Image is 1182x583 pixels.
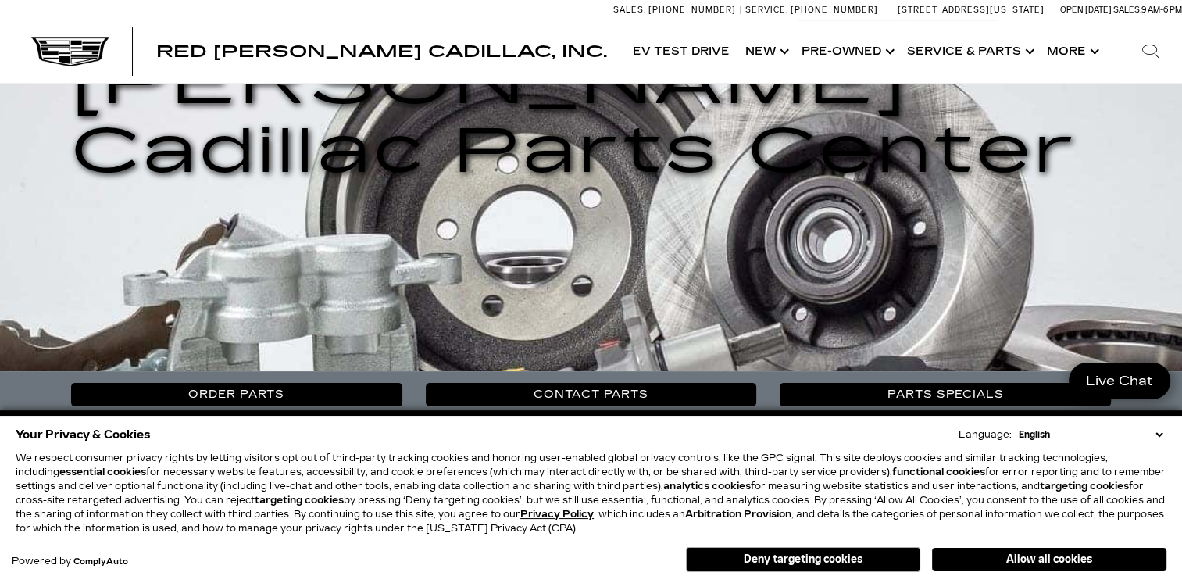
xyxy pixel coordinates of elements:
[959,430,1012,439] div: Language:
[791,5,878,15] span: [PHONE_NUMBER]
[31,37,109,66] img: Cadillac Dark Logo with Cadillac White Text
[780,383,1111,406] a: Parts Specials
[685,509,791,520] strong: Arbitration Provision
[648,5,736,15] span: [PHONE_NUMBER]
[1040,481,1129,492] strong: targeting cookies
[1015,427,1166,442] select: Language Select
[12,556,128,567] div: Powered by
[613,5,646,15] span: Sales:
[794,20,899,83] a: Pre-Owned
[1141,5,1182,15] span: 9 AM-6 PM
[156,42,607,61] span: Red [PERSON_NAME] Cadillac, Inc.
[71,383,402,406] a: Order Parts
[625,20,737,83] a: EV Test Drive
[73,557,128,567] a: ComplyAuto
[932,548,1166,571] button: Allow all cookies
[745,5,788,15] span: Service:
[1069,363,1170,399] a: Live Chat
[898,5,1045,15] a: [STREET_ADDRESS][US_STATE]
[156,44,607,59] a: Red [PERSON_NAME] Cadillac, Inc.
[892,467,985,477] strong: functional cookies
[1039,20,1104,83] button: More
[899,20,1039,83] a: Service & Parts
[16,451,1166,535] p: We respect consumer privacy rights by letting visitors opt out of third-party tracking cookies an...
[737,20,794,83] a: New
[740,5,882,14] a: Service: [PHONE_NUMBER]
[520,509,594,520] a: Privacy Policy
[16,424,151,445] span: Your Privacy & Cookies
[1078,372,1161,390] span: Live Chat
[59,467,146,477] strong: essential cookies
[426,383,757,406] a: Contact Parts
[1060,5,1112,15] span: Open [DATE]
[255,495,344,506] strong: targeting cookies
[613,5,740,14] a: Sales: [PHONE_NUMBER]
[663,481,751,492] strong: analytics cookies
[1113,5,1141,15] span: Sales:
[686,547,920,572] button: Deny targeting cookies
